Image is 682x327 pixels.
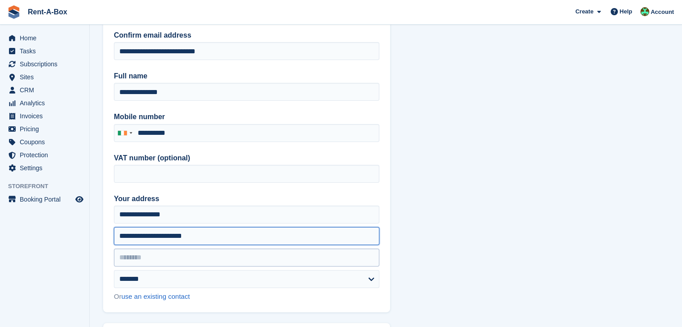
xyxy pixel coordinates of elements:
a: menu [4,136,85,148]
a: menu [4,97,85,109]
a: menu [4,32,85,44]
span: Coupons [20,136,74,148]
label: Your address [114,194,379,204]
a: menu [4,193,85,206]
a: menu [4,58,85,70]
img: Conor O'Shea [640,7,649,16]
span: Sites [20,71,74,83]
a: menu [4,84,85,96]
span: Create [575,7,593,16]
span: Settings [20,162,74,174]
span: Subscriptions [20,58,74,70]
span: Storefront [8,182,89,191]
a: Preview store [74,194,85,205]
span: CRM [20,84,74,96]
a: menu [4,71,85,83]
span: Pricing [20,123,74,135]
div: Ireland: +353 [114,125,135,142]
span: Tasks [20,45,74,57]
span: Analytics [20,97,74,109]
a: menu [4,149,85,161]
label: Confirm email address [114,30,379,41]
span: Home [20,32,74,44]
span: Account [651,8,674,17]
a: menu [4,162,85,174]
label: VAT number (optional) [114,153,379,163]
a: use an existing contact [122,293,190,300]
label: Mobile number [114,112,379,122]
span: Invoices [20,110,74,122]
label: Full name [114,71,379,82]
a: menu [4,45,85,57]
span: Help [620,7,632,16]
a: menu [4,123,85,135]
span: Booking Portal [20,193,74,206]
a: Rent-A-Box [24,4,71,19]
span: Protection [20,149,74,161]
a: menu [4,110,85,122]
div: Or [114,292,379,302]
img: stora-icon-8386f47178a22dfd0bd8f6a31ec36ba5ce8667c1dd55bd0f319d3a0aa187defe.svg [7,5,21,19]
